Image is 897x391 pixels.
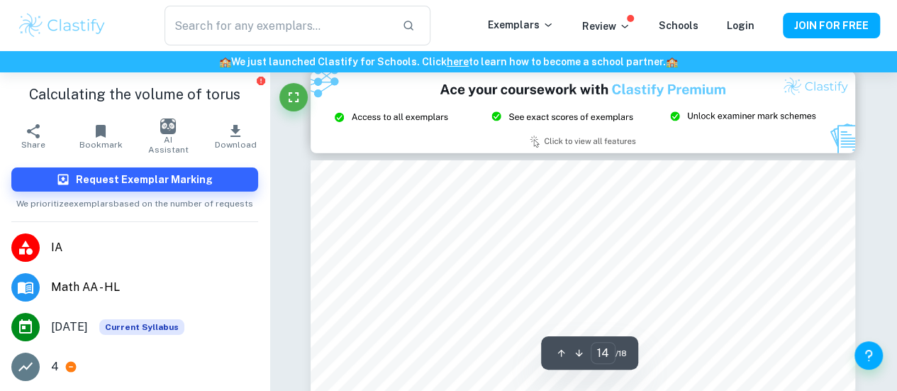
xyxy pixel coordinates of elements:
input: Search for any exemplars... [165,6,391,45]
button: Report issue [256,75,267,86]
span: IA [51,239,258,256]
button: JOIN FOR FREE [783,13,880,38]
p: Exemplars [488,17,554,33]
p: Review [582,18,630,34]
span: 🏫 [219,56,231,67]
span: Current Syllabus [99,319,184,335]
a: here [447,56,469,67]
span: 🏫 [666,56,678,67]
img: Ad [311,72,855,153]
a: Login [727,20,754,31]
button: AI Assistant [135,116,202,156]
div: This exemplar is based on the current syllabus. Feel free to refer to it for inspiration/ideas wh... [99,319,184,335]
a: Schools [659,20,698,31]
button: Fullscreen [279,83,308,111]
span: Share [21,140,45,150]
h6: We just launched Clastify for Schools. Click to learn how to become a school partner. [3,54,894,70]
span: Download [215,140,257,150]
span: / 18 [615,347,627,360]
img: AI Assistant [160,119,176,134]
button: Bookmark [67,116,135,156]
span: Math AA - HL [51,279,258,296]
button: Download [202,116,269,156]
span: We prioritize exemplars based on the number of requests [16,192,253,210]
h1: Calculating the volume of torus [11,84,258,105]
h6: Request Exemplar Marking [76,172,213,187]
span: [DATE] [51,319,88,336]
span: Bookmark [79,140,123,150]
img: Clastify logo [17,11,107,40]
button: Request Exemplar Marking [11,167,258,192]
span: AI Assistant [143,135,194,155]
p: 4 [51,358,59,375]
button: Help and Feedback [854,341,883,370]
